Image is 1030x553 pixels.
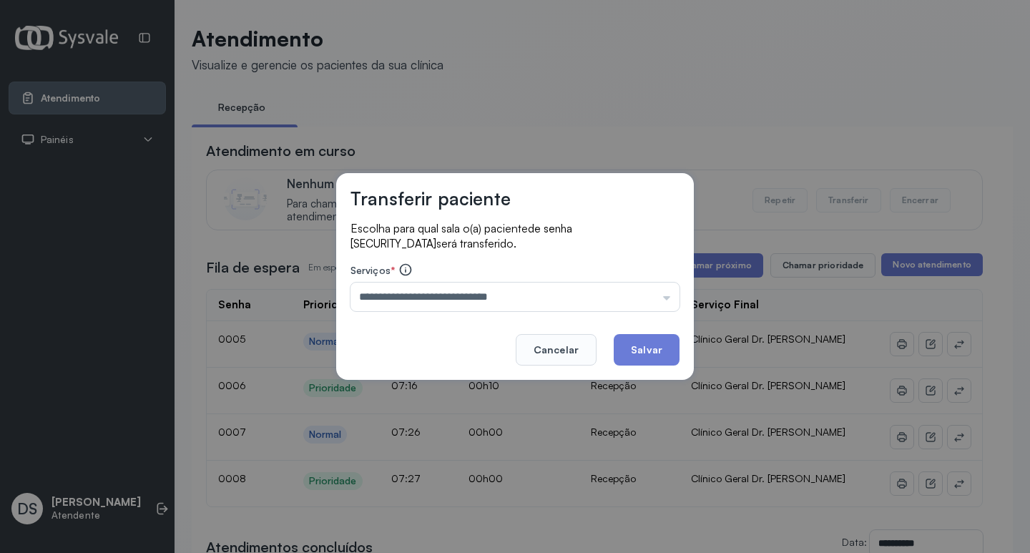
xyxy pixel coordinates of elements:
button: Cancelar [516,334,597,366]
p: Escolha para qual sala o(a) paciente será transferido. [350,221,680,251]
button: Salvar [614,334,680,366]
h3: Transferir paciente [350,187,511,210]
span: Serviços [350,264,391,276]
span: de senha [SECURITY_DATA] [350,222,572,250]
